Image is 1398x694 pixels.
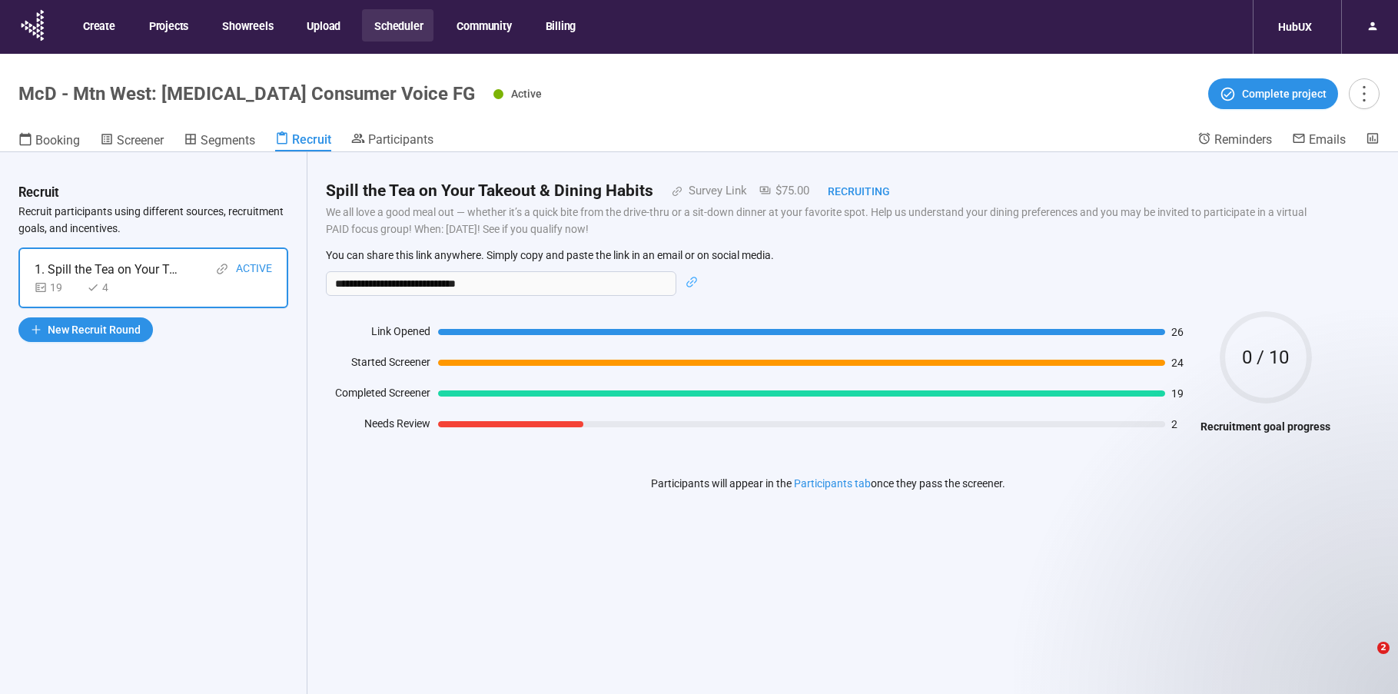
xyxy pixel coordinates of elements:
[87,279,133,296] div: 4
[184,131,255,151] a: Segments
[511,88,542,100] span: Active
[275,131,331,151] a: Recruit
[1269,12,1321,42] div: HubUX
[294,9,351,42] button: Upload
[1353,83,1374,104] span: more
[100,131,164,151] a: Screener
[137,9,199,42] button: Projects
[1346,642,1383,679] iframe: Intercom live chat
[216,263,228,275] span: link
[326,354,430,377] div: Started Screener
[653,186,682,197] span: link
[292,132,331,147] span: Recruit
[1197,131,1272,150] a: Reminders
[71,9,126,42] button: Create
[201,133,255,148] span: Segments
[1309,132,1346,147] span: Emails
[326,384,430,407] div: Completed Screener
[1349,78,1380,109] button: more
[362,9,433,42] button: Scheduler
[682,182,747,201] div: Survey Link
[351,131,433,150] a: Participants
[1208,78,1338,109] button: Complete project
[1292,131,1346,150] a: Emails
[1200,418,1330,435] h4: Recruitment goal progress
[368,132,433,147] span: Participants
[48,321,141,338] span: New Recruit Round
[1171,388,1193,399] span: 19
[18,183,59,203] h3: Recruit
[18,203,288,237] p: Recruit participants using different sources, recruitment goals, and incentives.
[117,133,164,148] span: Screener
[1220,348,1312,367] span: 0 / 10
[35,260,181,279] div: 1. Spill the Tea on Your Takeout & Dining Habits
[210,9,284,42] button: Showreels
[686,276,698,288] span: link
[326,323,430,346] div: Link Opened
[18,83,475,105] h1: McD - Mtn West: [MEDICAL_DATA] Consumer Voice FG
[18,131,80,151] a: Booking
[18,317,153,342] button: plusNew Recruit Round
[1171,419,1193,430] span: 2
[444,9,522,42] button: Community
[1171,327,1193,337] span: 26
[794,477,871,490] a: Participants tab
[326,248,1330,262] p: You can share this link anywhere. Simply copy and paste the link in an email or on social media.
[809,183,890,200] div: Recruiting
[35,279,81,296] div: 19
[326,204,1330,237] p: We all love a good meal out — whether it’s a quick bite from the drive-thru or a sit-down dinner ...
[326,415,430,438] div: Needs Review
[1242,85,1327,102] span: Complete project
[1377,642,1390,654] span: 2
[1214,132,1272,147] span: Reminders
[651,475,1005,492] p: Participants will appear in the once they pass the screener.
[236,260,272,279] div: Active
[326,178,653,204] h2: Spill the Tea on Your Takeout & Dining Habits
[1171,357,1193,368] span: 24
[533,9,587,42] button: Billing
[747,182,809,201] div: $75.00
[31,324,42,335] span: plus
[35,133,80,148] span: Booking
